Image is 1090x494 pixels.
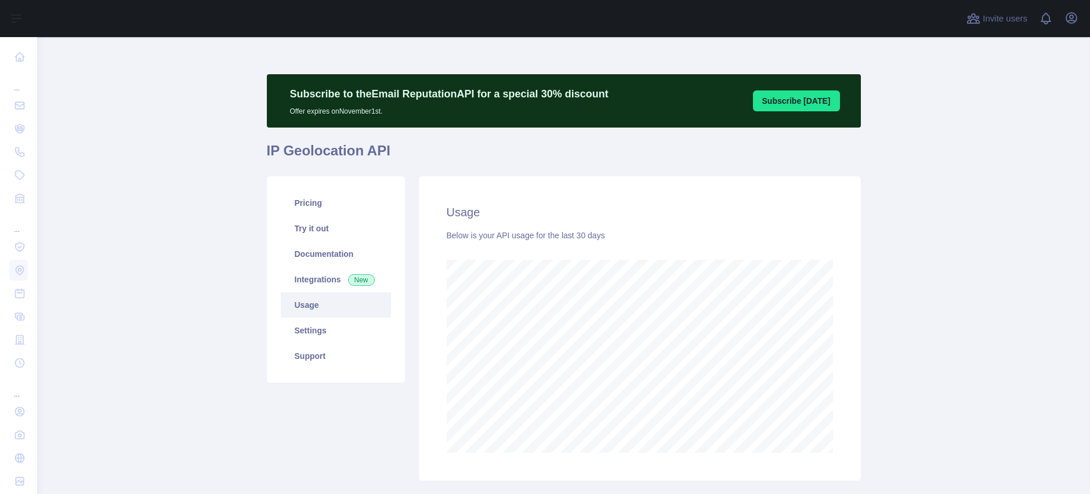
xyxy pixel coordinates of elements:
div: Below is your API usage for the last 30 days [447,230,833,241]
div: ... [9,376,28,399]
div: ... [9,70,28,93]
a: Usage [281,292,391,318]
button: Invite users [964,9,1030,28]
span: Invite users [983,12,1027,26]
a: Support [281,343,391,369]
p: Offer expires on November 1st. [290,102,609,116]
a: Integrations New [281,267,391,292]
a: Pricing [281,190,391,216]
a: Try it out [281,216,391,241]
h1: IP Geolocation API [267,141,861,169]
span: New [348,274,375,286]
button: Subscribe [DATE] [753,90,840,111]
a: Settings [281,318,391,343]
div: ... [9,211,28,234]
h2: Usage [447,204,833,220]
p: Subscribe to the Email Reputation API for a special 30 % discount [290,86,609,102]
a: Documentation [281,241,391,267]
